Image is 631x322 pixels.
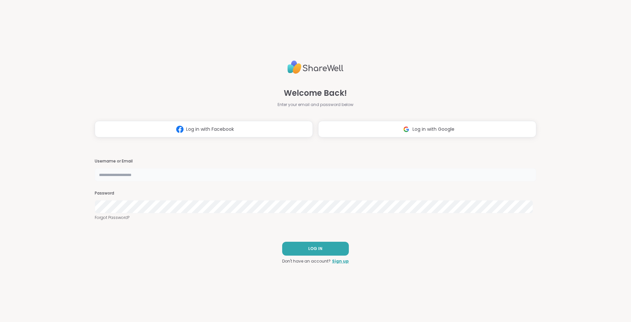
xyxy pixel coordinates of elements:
[400,123,413,135] img: ShareWell Logomark
[287,58,344,77] img: ShareWell Logo
[284,87,347,99] span: Welcome Back!
[95,191,536,196] h3: Password
[318,121,536,137] button: Log in with Google
[186,126,234,133] span: Log in with Facebook
[95,159,536,164] h3: Username or Email
[174,123,186,135] img: ShareWell Logomark
[278,102,353,108] span: Enter your email and password below
[282,258,331,264] span: Don't have an account?
[95,215,536,221] a: Forgot Password?
[332,258,349,264] a: Sign up
[413,126,454,133] span: Log in with Google
[282,242,349,256] button: LOG IN
[95,121,313,137] button: Log in with Facebook
[308,246,322,252] span: LOG IN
